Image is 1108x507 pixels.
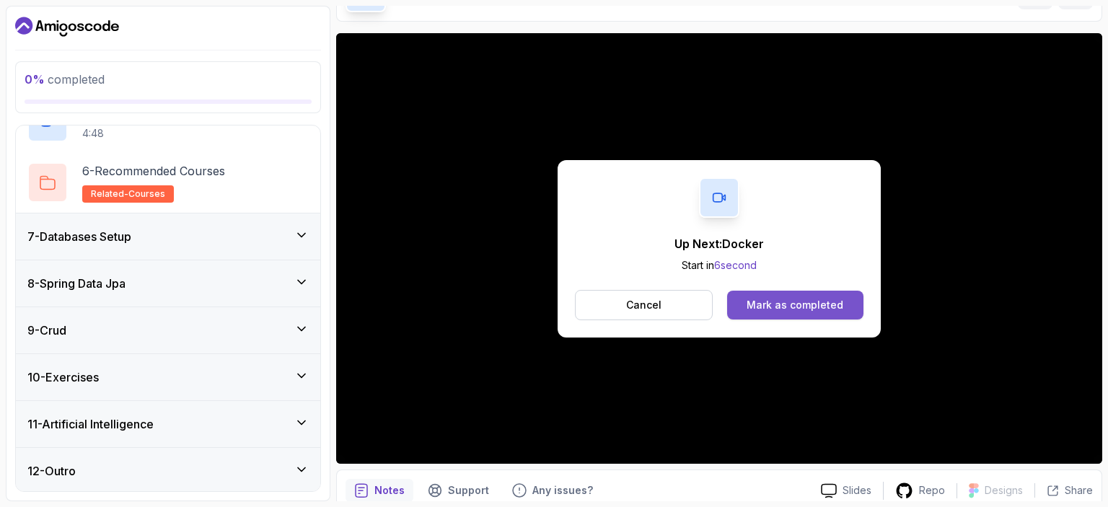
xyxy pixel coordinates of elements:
p: Slides [843,483,871,498]
p: Designs [985,483,1023,498]
p: Repo [919,483,945,498]
button: 10-Exercises [16,354,320,400]
h3: 10 - Exercises [27,369,99,386]
span: related-courses [91,188,165,200]
span: 6 second [714,259,757,271]
p: Any issues? [532,483,593,498]
button: Cancel [575,290,713,320]
button: notes button [346,479,413,502]
div: Mark as completed [747,298,843,312]
button: 12-Outro [16,448,320,494]
p: 6 - Recommended Courses [82,162,225,180]
a: Repo [884,482,957,500]
h3: 7 - Databases Setup [27,228,131,245]
button: Mark as completed [727,291,863,319]
p: Start in [674,258,764,273]
a: Dashboard [15,15,119,38]
iframe: 1 - Intro [336,33,1102,464]
h3: 11 - Artificial Intelligence [27,415,154,433]
button: Feedback button [504,479,602,502]
button: 8-Spring Data Jpa [16,260,320,307]
p: Up Next: Docker [674,235,764,252]
span: completed [25,72,105,87]
h3: 12 - Outro [27,462,76,480]
span: 0 % [25,72,45,87]
button: Support button [419,479,498,502]
h3: 8 - Spring Data Jpa [27,275,126,292]
p: Share [1065,483,1093,498]
p: 4:48 [82,126,268,141]
button: 11-Artificial Intelligence [16,401,320,447]
a: Slides [809,483,883,498]
button: Share [1034,483,1093,498]
p: Cancel [626,298,661,312]
p: Support [448,483,489,498]
button: 7-Databases Setup [16,213,320,260]
button: 6-Recommended Coursesrelated-courses [27,162,309,203]
button: 9-Crud [16,307,320,353]
h3: 9 - Crud [27,322,66,339]
p: Notes [374,483,405,498]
